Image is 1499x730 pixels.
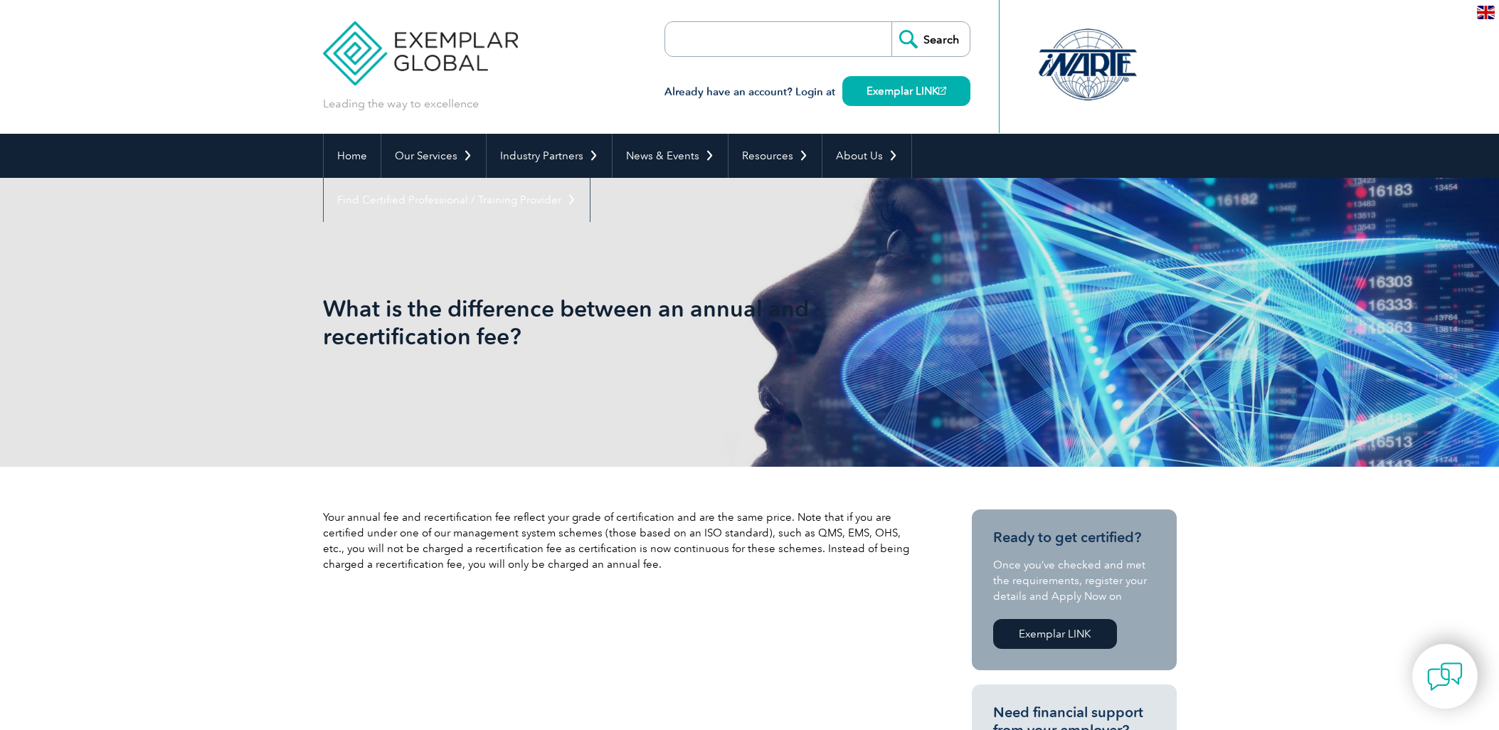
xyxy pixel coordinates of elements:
[664,83,970,101] h3: Already have an account? Login at
[1477,6,1495,19] img: en
[323,295,869,350] h1: What is the difference between an annual and recertification fee?
[323,96,479,112] p: Leading the way to excellence
[842,76,970,106] a: Exemplar LINK
[938,87,946,95] img: open_square.png
[1427,659,1463,694] img: contact-chat.png
[324,178,590,222] a: Find Certified Professional / Training Provider
[487,134,612,178] a: Industry Partners
[822,134,911,178] a: About Us
[613,134,728,178] a: News & Events
[891,22,970,56] input: Search
[323,509,921,572] p: Your annual fee and recertification fee reflect your grade of certification and are the same pric...
[381,134,486,178] a: Our Services
[993,557,1155,604] p: Once you’ve checked and met the requirements, register your details and Apply Now on
[324,134,381,178] a: Home
[993,529,1155,546] h3: Ready to get certified?
[729,134,822,178] a: Resources
[993,619,1117,649] a: Exemplar LINK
